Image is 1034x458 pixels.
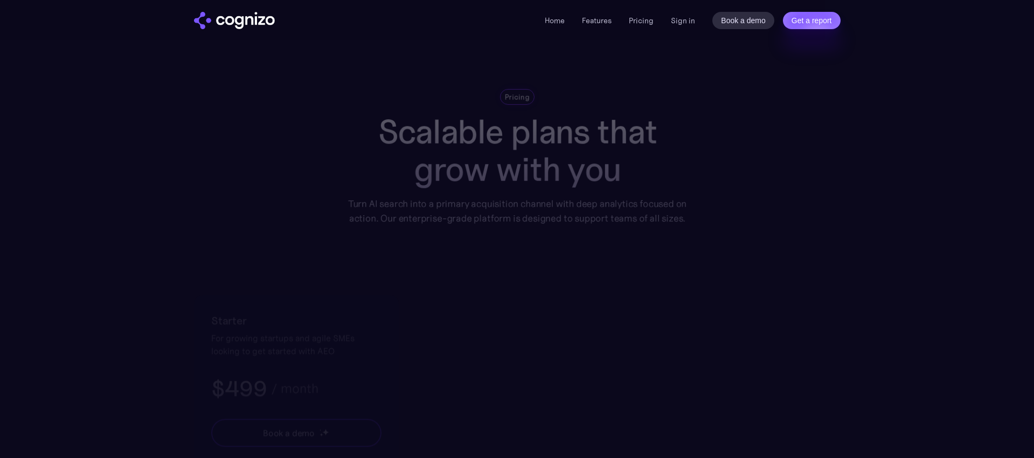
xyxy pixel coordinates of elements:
div: Turn AI search into a primary acquisition channel with deep analytics focused on action. Our ente... [340,196,694,225]
img: star [761,436,765,440]
img: star [543,432,550,439]
div: Book a demo [704,430,756,443]
div: / month [490,386,538,399]
a: Sign in [671,14,695,27]
a: Pricing [629,16,654,25]
h1: Scalable plans that grow with you [340,113,694,188]
a: Features [582,16,612,25]
a: Book a demostarstarstar [211,419,381,447]
div: Book a demo [262,426,314,439]
img: star [764,432,771,439]
h2: Starter [211,312,381,329]
a: home [194,12,275,29]
img: star [761,433,762,435]
img: star [540,436,544,440]
img: star [322,428,329,435]
h3: Custom pricing [653,378,823,406]
a: Home [545,16,565,25]
h2: Enterprise [653,316,823,333]
img: star [540,433,542,435]
img: star [319,433,323,436]
div: For growing startups and agile SMEs looking to get started with AEO [211,331,381,357]
div: For large companies managing various products with a global footprint [653,335,823,361]
img: star [319,429,321,431]
a: Book a demo [712,12,774,29]
h3: $999 [432,378,487,406]
h3: $499 [211,374,267,402]
div: Book a demo [483,430,535,443]
img: cognizo logo [194,12,275,29]
div: For mid-sized brands aiming to maximize reach in AI platforms for rapid growth [432,335,602,361]
a: Book a demostarstarstar [653,422,823,450]
div: / month [270,382,318,395]
a: Get a report [783,12,841,29]
a: Book a demostarstarstar [432,422,602,450]
h2: Pro [432,316,602,333]
div: Pricing [504,92,529,102]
